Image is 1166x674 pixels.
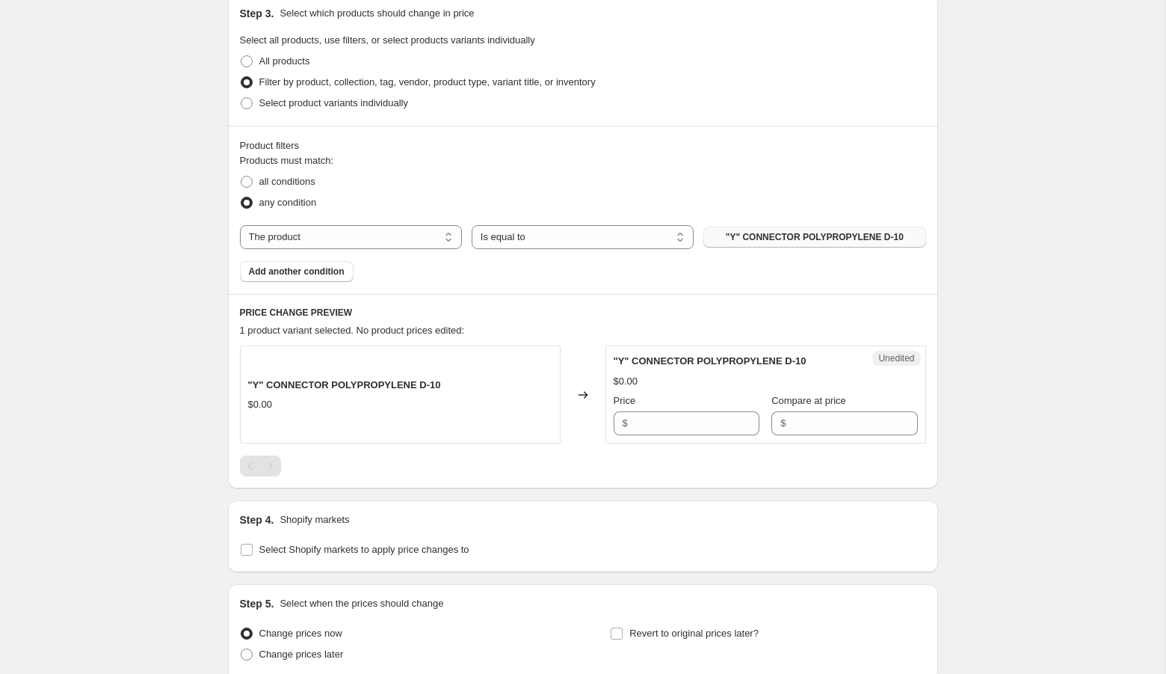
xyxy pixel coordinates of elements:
span: Change prices now [259,628,342,639]
button: "Y" CONNECTOR POLYPROPYLENE D-10 [703,227,925,248]
nav: Pagination [240,456,281,477]
span: Select all products, use filters, or select products variants individually [240,34,535,46]
span: Select Shopify markets to apply price changes to [259,544,469,555]
span: Change prices later [259,649,344,660]
span: Add another condition [249,266,345,278]
span: Select product variants individually [259,97,408,108]
span: any condition [259,197,317,208]
span: $ [623,417,628,429]
div: Product filters [240,138,926,153]
div: $0.00 [248,397,273,412]
h6: PRICE CHANGE PREVIEW [240,307,926,319]
span: Filter by product, collection, tag, vendor, product type, variant title, or inventory [259,76,596,88]
button: Add another condition [240,261,354,282]
span: 1 product variant selected. No product prices edited: [240,325,465,336]
h2: Step 4. [240,512,274,527]
h2: Step 5. [240,596,274,611]
div: $0.00 [614,374,638,389]
p: Shopify markets [280,512,349,527]
p: Select which products should change in price [280,6,474,21]
span: $ [780,417,786,429]
span: "Y" CONNECTOR POLYPROPYLENE D-10 [726,231,904,243]
span: Compare at price [771,395,846,406]
h2: Step 3. [240,6,274,21]
span: "Y" CONNECTOR POLYPROPYLENE D-10 [614,355,806,367]
span: Price [614,395,636,406]
span: Products must match: [240,155,334,166]
span: all conditions [259,176,315,187]
p: Select when the prices should change [280,596,443,611]
span: "Y" CONNECTOR POLYPROPYLENE D-10 [248,379,441,390]
span: Unedited [878,352,914,364]
span: All products [259,55,310,67]
span: Revert to original prices later? [629,628,759,639]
